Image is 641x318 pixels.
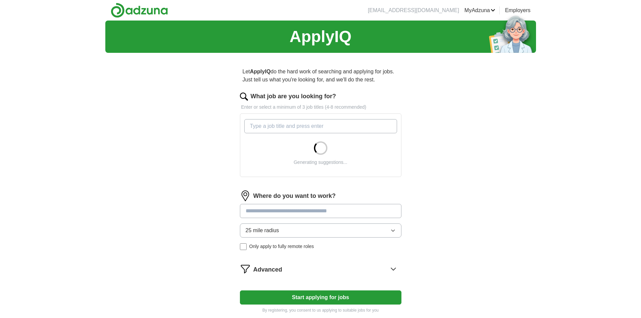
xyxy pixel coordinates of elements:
[249,243,314,250] span: Only apply to fully remote roles
[240,263,251,274] img: filter
[240,190,251,201] img: location.png
[240,223,401,238] button: 25 mile radius
[240,93,248,101] img: search.png
[240,290,401,305] button: Start applying for jobs
[250,69,271,74] strong: ApplyIQ
[294,159,348,166] div: Generating suggestions...
[240,243,247,250] input: Only apply to fully remote roles
[240,104,401,111] p: Enter or select a minimum of 3 job titles (4-8 recommended)
[253,265,282,274] span: Advanced
[246,226,279,235] span: 25 mile radius
[368,6,459,14] li: [EMAIL_ADDRESS][DOMAIN_NAME]
[240,65,401,86] p: Let do the hard work of searching and applying for jobs. Just tell us what you're looking for, an...
[505,6,531,14] a: Employers
[240,307,401,313] p: By registering, you consent to us applying to suitable jobs for you
[244,119,397,133] input: Type a job title and press enter
[464,6,495,14] a: MyAdzuna
[289,25,351,49] h1: ApplyIQ
[251,92,336,101] label: What job are you looking for?
[111,3,168,18] img: Adzuna logo
[253,191,336,201] label: Where do you want to work?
